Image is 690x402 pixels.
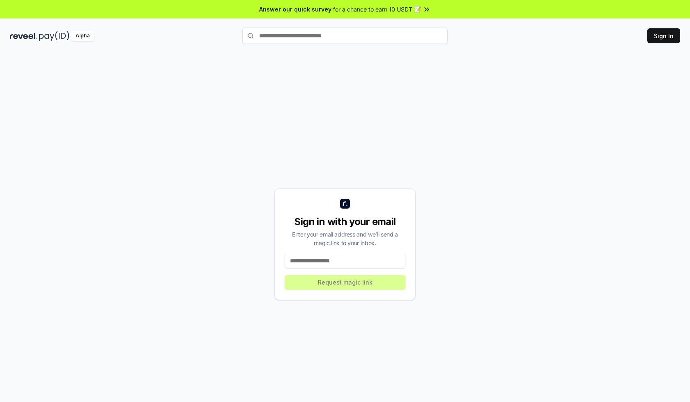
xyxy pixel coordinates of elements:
[285,215,405,228] div: Sign in with your email
[10,31,37,41] img: reveel_dark
[71,31,94,41] div: Alpha
[259,5,331,14] span: Answer our quick survey
[333,5,421,14] span: for a chance to earn 10 USDT 📝
[340,199,350,209] img: logo_small
[647,28,680,43] button: Sign In
[39,31,69,41] img: pay_id
[285,230,405,247] div: Enter your email address and we’ll send a magic link to your inbox.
